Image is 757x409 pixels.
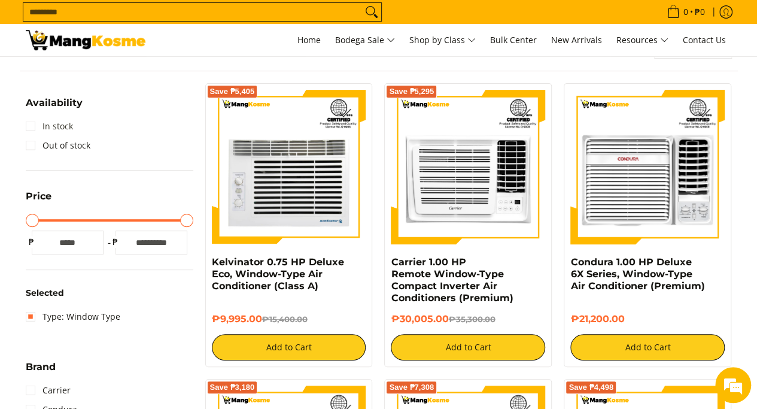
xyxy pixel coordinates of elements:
img: Bodega Sale Aircon l Mang Kosme: Home Appliances Warehouse Sale Window Type [26,30,145,50]
a: In stock [26,117,73,136]
button: Add to Cart [570,334,725,360]
a: Shop by Class [403,24,482,56]
del: ₱35,300.00 [448,314,495,324]
a: Out of stock [26,136,90,155]
img: Condura 1.00 HP Deluxe 6X Series, Window-Type Air Conditioner (Premium) [570,90,725,244]
span: Bodega Sale [335,33,395,48]
a: Type: Window Type [26,307,120,326]
a: New Arrivals [545,24,608,56]
span: Price [26,192,51,201]
span: ₱0 [693,8,707,16]
h6: Selected [26,288,193,299]
h6: ₱9,995.00 [212,313,366,325]
span: ₱ [26,236,38,248]
a: Bulk Center [484,24,543,56]
nav: Main Menu [157,24,732,56]
img: Carrier 1.00 HP Remote Window-Type Compact Inverter Air Conditioners (Premium) [391,90,545,244]
a: Resources [610,24,674,56]
span: Contact Us [683,34,726,46]
span: New Arrivals [551,34,602,46]
a: Kelvinator 0.75 HP Deluxe Eco, Window-Type Air Conditioner (Class A) [212,256,344,292]
button: Add to Cart [391,334,545,360]
summary: Open [26,98,83,117]
span: Save ₱3,180 [210,384,255,391]
del: ₱15,400.00 [262,314,308,324]
span: Shop by Class [409,33,476,48]
span: Resources [616,33,668,48]
span: ₱ [110,236,121,248]
span: Home [297,34,321,46]
span: Save ₱7,308 [389,384,434,391]
h6: ₱21,200.00 [570,313,725,325]
button: Add to Cart [212,334,366,360]
a: Carrier 1.00 HP Remote Window-Type Compact Inverter Air Conditioners (Premium) [391,256,513,304]
span: Availability [26,98,83,108]
span: Save ₱5,295 [389,88,434,95]
span: Brand [26,362,56,372]
span: 0 [682,8,690,16]
span: Save ₱5,405 [210,88,255,95]
span: • [663,5,709,19]
a: Bodega Sale [329,24,401,56]
a: Contact Us [677,24,732,56]
summary: Open [26,192,51,210]
a: Condura 1.00 HP Deluxe 6X Series, Window-Type Air Conditioner (Premium) [570,256,704,292]
h6: ₱30,005.00 [391,313,545,325]
img: Kelvinator 0.75 HP Deluxe Eco, Window-Type Air Conditioner (Class A) [212,90,366,244]
span: Bulk Center [490,34,537,46]
a: Home [291,24,327,56]
span: Save ₱4,498 [568,384,613,391]
summary: Open [26,362,56,381]
a: Carrier [26,381,71,400]
button: Search [362,3,381,21]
